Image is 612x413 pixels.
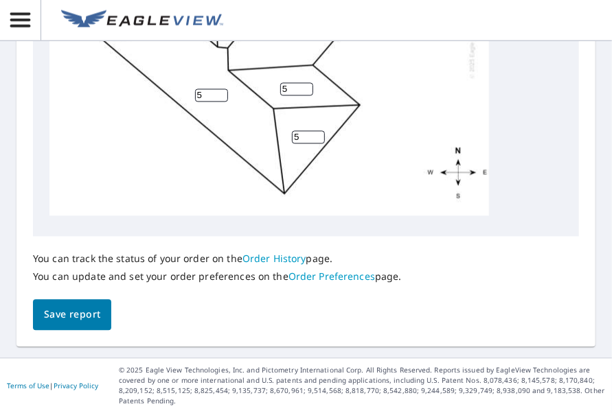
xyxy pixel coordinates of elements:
span: Save report [44,307,100,324]
p: © 2025 Eagle View Technologies, Inc. and Pictometry International Corp. All Rights Reserved. Repo... [119,366,605,407]
a: Order Preferences [288,270,375,283]
img: EV Logo [61,10,223,31]
a: Order History [242,252,306,265]
p: | [7,382,98,390]
a: EV Logo [53,2,231,39]
button: Save report [33,300,111,331]
a: Terms of Use [7,381,49,391]
p: You can update and set your order preferences on the page. [33,271,402,283]
p: You can track the status of your order on the page. [33,253,402,265]
a: Privacy Policy [54,381,98,391]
